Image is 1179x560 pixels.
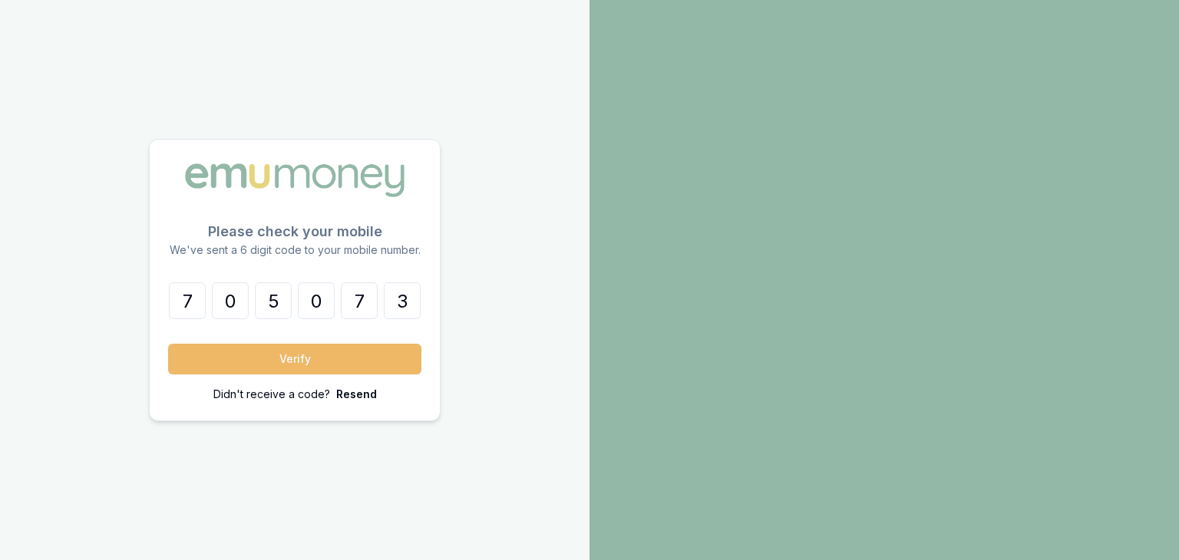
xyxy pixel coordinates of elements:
[168,344,421,374] button: Verify
[213,387,330,402] p: Didn't receive a code?
[180,158,410,203] img: Emu Money
[168,221,421,242] p: Please check your mobile
[168,242,421,258] p: We've sent a 6 digit code to your mobile number.
[336,387,377,402] p: Resend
